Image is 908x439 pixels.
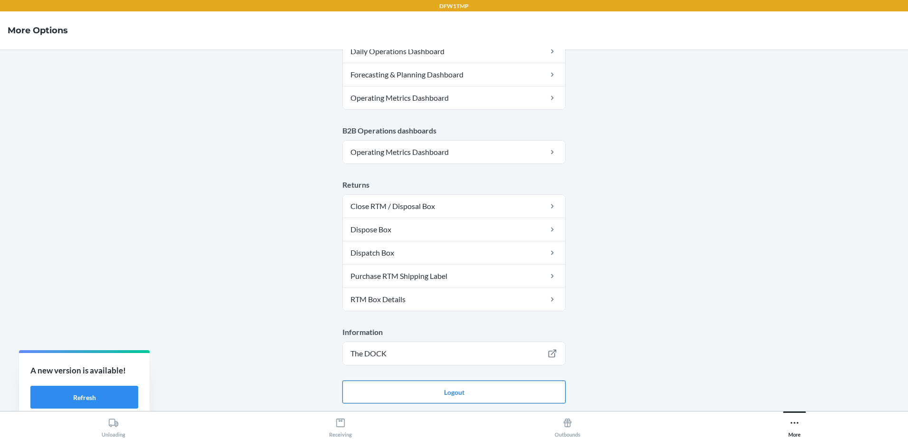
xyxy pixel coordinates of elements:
[329,414,352,438] div: Receiving
[454,411,681,438] button: Outbounds
[343,265,565,287] a: Purchase RTM Shipping Label
[342,326,566,338] p: Information
[343,218,565,241] a: Dispose Box
[342,381,566,403] button: Logout
[343,63,565,86] a: Forecasting & Planning Dashboard
[343,40,565,63] a: Daily Operations Dashboard
[30,364,138,377] p: A new version is available!
[227,411,454,438] button: Receiving
[343,195,565,218] a: Close RTM / Disposal Box
[439,2,469,10] p: DFW1TMP
[102,414,125,438] div: Unloading
[681,411,908,438] button: More
[342,179,566,191] p: Returns
[8,24,68,37] h4: More Options
[555,414,580,438] div: Outbounds
[343,241,565,264] a: Dispatch Box
[343,86,565,109] a: Operating Metrics Dashboard
[30,386,138,409] button: Refresh
[343,288,565,311] a: RTM Box Details
[343,342,565,365] a: The DOCK
[343,141,565,163] a: Operating Metrics Dashboard
[342,125,566,136] p: B2B Operations dashboards
[788,414,801,438] div: More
